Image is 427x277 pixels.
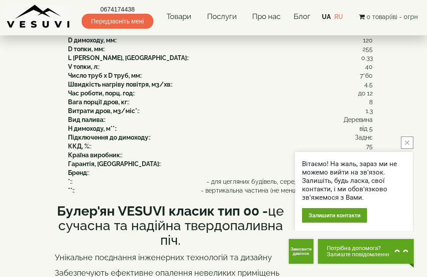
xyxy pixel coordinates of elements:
[68,53,373,62] div: :
[250,7,283,27] a: Про нас
[68,63,98,70] b: V топки, л:
[327,245,391,251] span: Потрібна допомога?
[68,134,150,141] b: Підключення до димоходу:
[68,37,116,44] b: D димоходу, мм:
[68,107,139,114] b: Витрати дров, м3/міс*:
[68,142,373,151] div: :
[201,186,373,195] span: - вертикальна частина (не менше), за горизонталі до 1,5 м
[68,45,373,53] div: :
[68,106,373,115] div: :
[302,208,367,223] div: Залишити контакти
[68,98,373,106] div: :
[68,62,373,71] div: :
[55,252,287,263] p: Унікальне поєднання інженерних технологій та дизайну
[68,168,373,177] div: :
[68,116,105,123] b: Вид палива:
[344,115,373,124] span: Деревина
[355,133,373,142] span: Заднє
[55,204,287,247] h2: це сучасна та надійна твердопаливна піч.
[68,177,373,186] div: :
[365,62,373,71] span: 40
[359,124,373,133] span: від 5
[68,125,116,132] b: H димоходу, м**:
[68,124,373,133] div: :
[68,89,373,98] div: :
[401,137,413,149] button: close button
[68,160,160,167] b: Гарантія, [GEOGRAPHIC_DATA]:
[68,169,88,176] b: Бренд:
[68,72,141,79] b: Число труб x D труб, мм:
[82,14,153,29] span: Передзвоніть мені
[68,90,134,97] b: Час роботи, порц. год:
[356,12,420,22] button: 0 товар(ів) - 0грн
[291,247,312,256] span: Замовити дзвінок
[68,46,104,53] b: D топки, мм:
[57,203,268,219] b: Булер'ян VESUVI класик тип 00 -
[294,12,310,21] a: Блог
[68,80,373,89] div: :
[318,239,414,264] button: Chat button
[68,151,373,159] div: :
[68,186,373,195] div: :
[322,13,331,20] a: UA
[68,54,188,61] b: L [PERSON_NAME], [GEOGRAPHIC_DATA]:
[364,80,373,89] span: 4.5
[68,152,121,159] b: Країна виробник:
[68,143,91,150] b: ККД, %:
[289,239,314,264] button: Get Call button
[68,159,373,168] div: :
[68,81,172,88] b: Швидкість нагріву повітря, м3/хв:
[164,7,193,27] a: Товари
[68,99,128,106] b: Вага порції дров, кг:
[369,98,373,106] span: 8
[361,53,373,62] span: 0.33
[68,36,373,45] div: :
[327,251,391,258] span: Залиште повідомлення
[68,115,373,124] div: :
[367,13,418,20] span: 0 товар(ів) - 0грн
[207,177,373,186] span: - для цегляних будівель, середнього ступеня утеплення
[68,133,373,142] div: :
[334,13,343,20] a: RU
[302,160,406,202] div: Вітаємо! На жаль, зараз ми не можемо вийти на зв'язок. Залишіть, будь ласка, свої контакти, і ми ...
[358,89,373,98] span: до 12
[205,7,239,27] a: Послуги
[82,5,153,14] a: 0674174438
[363,45,373,53] span: 255
[366,106,373,115] span: 1.3
[363,36,373,45] span: 120
[68,71,373,80] div: :
[7,4,71,29] img: content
